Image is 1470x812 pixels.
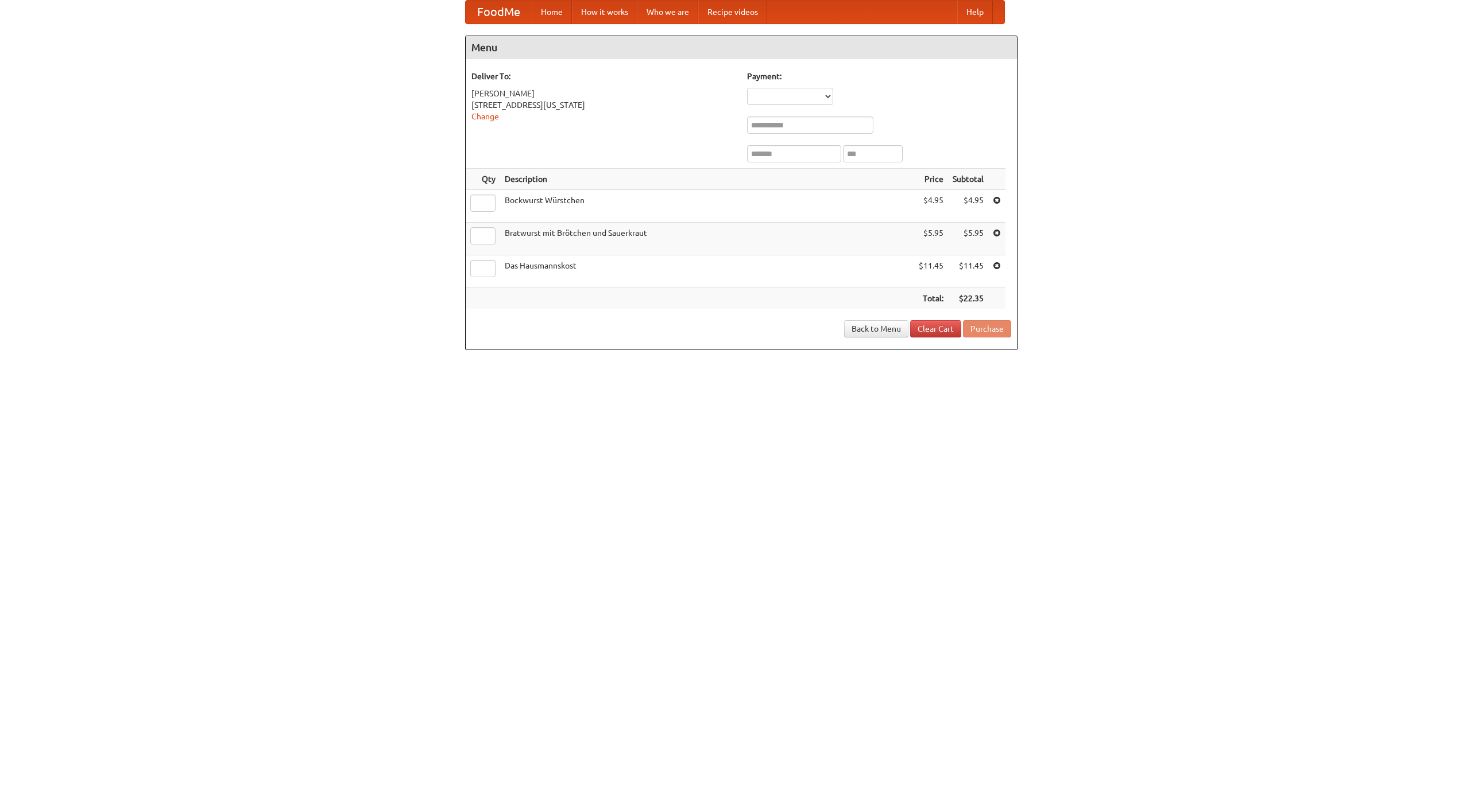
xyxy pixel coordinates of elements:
[500,190,914,223] td: Bockwurst Würstchen
[747,71,1011,82] h5: Payment:
[572,1,637,24] a: How it works
[471,99,736,111] div: [STREET_ADDRESS][US_STATE]
[500,223,914,255] td: Bratwurst mit Brötchen und Sauerkraut
[948,288,988,309] th: $22.35
[948,190,988,223] td: $4.95
[910,320,961,337] a: Clear Cart
[471,71,736,82] h5: Deliver To:
[914,190,948,223] td: $4.95
[948,255,988,288] td: $11.45
[957,1,993,24] a: Help
[471,88,736,99] div: [PERSON_NAME]
[844,320,908,337] a: Back to Menu
[914,223,948,255] td: $5.95
[637,1,698,24] a: Who we are
[500,255,914,288] td: Das Hausmannskost
[466,169,500,190] th: Qty
[914,169,948,190] th: Price
[914,255,948,288] td: $11.45
[532,1,572,24] a: Home
[698,1,767,24] a: Recipe videos
[963,320,1011,337] button: Purchase
[466,36,1017,59] h4: Menu
[914,288,948,309] th: Total:
[948,169,988,190] th: Subtotal
[466,1,532,24] a: FoodMe
[948,223,988,255] td: $5.95
[471,112,499,121] a: Change
[500,169,914,190] th: Description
